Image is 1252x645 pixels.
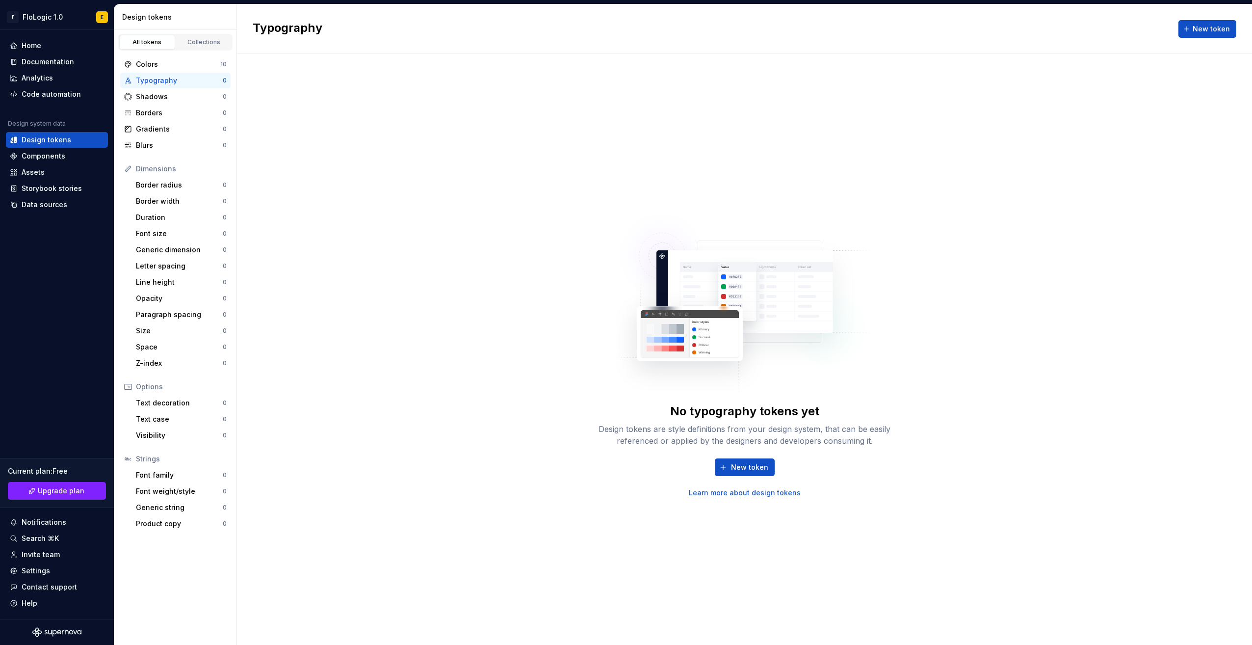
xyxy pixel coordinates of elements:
button: Help [6,595,108,611]
div: Settings [22,566,50,576]
h2: Typography [253,20,322,38]
div: Search ⌘K [22,534,59,543]
a: Text case0 [132,411,231,427]
div: 0 [223,399,227,407]
div: Dimensions [136,164,227,174]
div: 0 [223,471,227,479]
a: Learn more about design tokens [689,488,801,498]
a: Visibility0 [132,428,231,443]
a: Invite team [6,547,108,563]
a: Font weight/style0 [132,484,231,499]
div: 0 [223,311,227,319]
div: Gradients [136,124,223,134]
a: Upgrade plan [8,482,106,500]
div: Storybook stories [22,184,82,193]
div: 0 [223,262,227,270]
div: Analytics [22,73,53,83]
a: Generic string0 [132,500,231,515]
div: Design system data [8,120,66,128]
div: 0 [223,93,227,101]
div: 0 [223,125,227,133]
div: Duration [136,213,223,222]
div: Text decoration [136,398,223,408]
button: Search ⌘K [6,531,108,546]
div: Shadows [136,92,223,102]
div: Help [22,598,37,608]
span: New token [731,462,768,472]
div: Opacity [136,294,223,303]
a: Border width0 [132,193,231,209]
a: Line height0 [132,274,231,290]
div: Components [22,151,65,161]
a: Home [6,38,108,54]
a: Settings [6,563,108,579]
div: Strings [136,454,227,464]
a: Gradients0 [120,121,231,137]
div: Design tokens [122,12,233,22]
div: Options [136,382,227,392]
div: Typography [136,76,223,85]
a: Font family0 [132,467,231,483]
a: Typography0 [120,73,231,88]
div: 0 [223,343,227,351]
button: Contact support [6,579,108,595]
div: Letter spacing [136,261,223,271]
div: Collections [180,38,229,46]
a: Storybook stories [6,181,108,196]
div: Home [22,41,41,51]
div: 10 [220,60,227,68]
div: Current plan : Free [8,466,106,476]
div: Invite team [22,550,60,560]
div: 0 [223,431,227,439]
div: 0 [223,141,227,149]
a: Z-index0 [132,355,231,371]
div: 0 [223,278,227,286]
a: Size0 [132,323,231,339]
a: Border radius0 [132,177,231,193]
div: Visibility [136,430,223,440]
div: 0 [223,109,227,117]
div: 0 [223,230,227,238]
a: Colors10 [120,56,231,72]
div: Line height [136,277,223,287]
div: Font size [136,229,223,239]
span: New token [1193,24,1230,34]
div: Text case [136,414,223,424]
div: Design tokens are style definitions from your design system, that can be easily referenced or app... [588,423,902,447]
div: Product copy [136,519,223,529]
a: Blurs0 [120,137,231,153]
div: 0 [223,246,227,254]
div: 0 [223,504,227,511]
div: Font weight/style [136,486,223,496]
div: Generic string [136,503,223,512]
div: Size [136,326,223,336]
div: 0 [223,197,227,205]
div: Colors [136,59,220,69]
a: Documentation [6,54,108,70]
a: Code automation [6,86,108,102]
div: Font family [136,470,223,480]
div: Border width [136,196,223,206]
div: Generic dimension [136,245,223,255]
div: Z-index [136,358,223,368]
a: Text decoration0 [132,395,231,411]
a: Data sources [6,197,108,213]
a: Borders0 [120,105,231,121]
span: Upgrade plan [38,486,84,496]
div: 0 [223,77,227,84]
div: All tokens [123,38,172,46]
a: Duration0 [132,210,231,225]
button: New token [715,458,775,476]
div: Contact support [22,582,77,592]
div: E [101,13,104,21]
div: Space [136,342,223,352]
a: Letter spacing0 [132,258,231,274]
svg: Supernova Logo [32,627,81,637]
a: Opacity0 [132,291,231,306]
div: Paragraph spacing [136,310,223,320]
div: Blurs [136,140,223,150]
div: Code automation [22,89,81,99]
a: Font size0 [132,226,231,242]
div: Data sources [22,200,67,210]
